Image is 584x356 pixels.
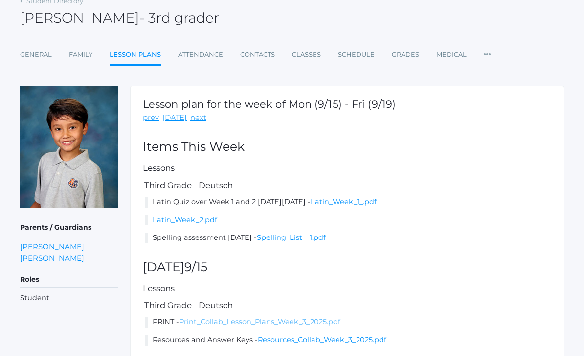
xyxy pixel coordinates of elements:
[143,140,552,154] h2: Items This Week
[143,284,552,293] h5: Lessons
[145,233,552,243] li: Spelling assessment [DATE] -
[184,260,207,274] span: 9/15
[178,45,223,65] a: Attendance
[143,301,552,309] h5: Third Grade - Deutsch
[20,252,84,263] a: [PERSON_NAME]
[145,317,552,328] li: PRINT -
[292,45,321,65] a: Classes
[338,45,375,65] a: Schedule
[145,197,552,208] li: Latin Quiz over Week 1 and 2 [DATE][DATE] -
[110,45,161,66] a: Lesson Plans
[258,335,386,344] a: Resources_Collab_Week_3_2025.pdf
[257,233,326,242] a: Spelling_List__1.pdf
[240,45,275,65] a: Contacts
[20,271,118,288] h5: Roles
[143,181,552,190] h5: Third Grade - Deutsch
[20,45,52,65] a: General
[190,112,206,123] a: next
[143,261,552,274] h2: [DATE]
[143,112,159,123] a: prev
[179,317,340,326] a: Print_Collab_Lesson_Plans_Week_3_2025.pdf
[145,335,552,346] li: Resources and Answer Keys -
[143,164,552,172] h5: Lessons
[20,293,118,304] li: Student
[20,241,84,252] a: [PERSON_NAME]
[20,219,118,236] h5: Parents / Guardians
[20,86,118,208] img: Owen Zeller
[436,45,467,65] a: Medical
[20,10,219,25] h2: [PERSON_NAME]
[392,45,419,65] a: Grades
[153,215,217,224] a: Latin_Week_2.pdf
[69,45,92,65] a: Family
[139,9,219,26] span: - 3rd grader
[162,112,187,123] a: [DATE]
[311,197,377,206] a: Latin_Week_1_.pdf
[143,98,396,110] h1: Lesson plan for the week of Mon (9/15) - Fri (9/19)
